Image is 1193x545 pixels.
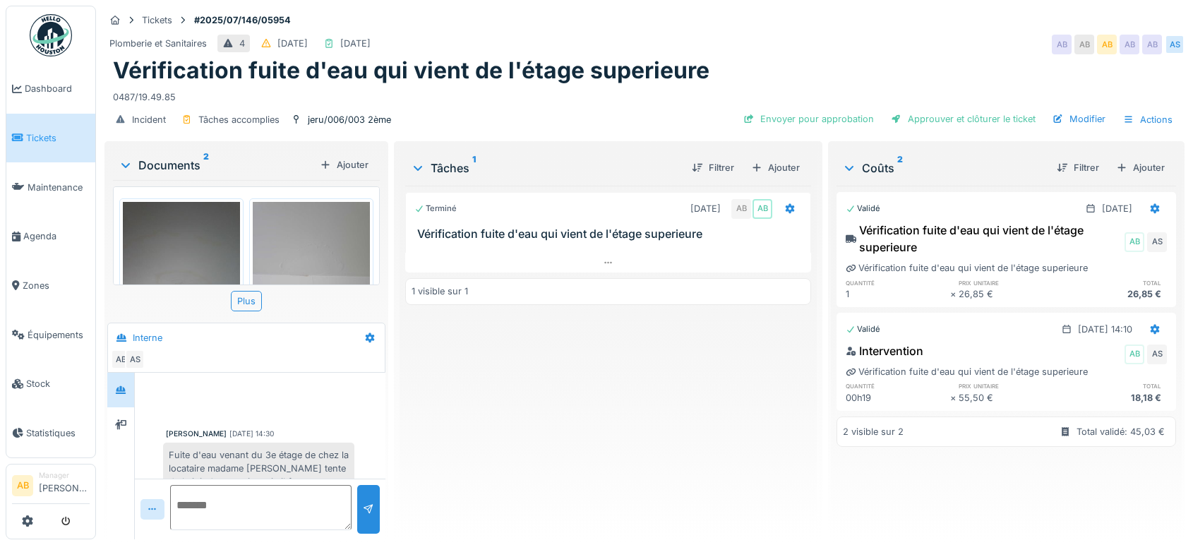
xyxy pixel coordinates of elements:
[6,409,95,458] a: Statistiques
[414,203,457,215] div: Terminé
[745,158,805,177] div: Ajouter
[1074,35,1094,54] div: AB
[163,443,354,535] div: Fuite d'eau venant du 3e étage de chez la locataire madame [PERSON_NAME] tente de la joindre en v...
[846,342,923,359] div: Intervention
[846,365,1088,378] div: Vérification fuite d'eau qui vient de l'étage superieure
[340,37,371,50] div: [DATE]
[188,13,296,27] strong: #2025/07/146/05954
[123,202,240,358] img: plnl11amxr1ss445g15og0rthab1
[23,279,90,292] span: Zones
[950,391,959,405] div: ×
[1110,158,1170,177] div: Ajouter
[1120,35,1139,54] div: AB
[846,323,880,335] div: Validé
[198,113,280,126] div: Tâches accomplies
[1052,35,1072,54] div: AB
[1047,109,1111,128] div: Modifier
[142,13,172,27] div: Tickets
[314,155,374,174] div: Ajouter
[125,349,145,369] div: AS
[6,114,95,163] a: Tickets
[166,429,227,439] div: [PERSON_NAME]
[846,381,949,390] h6: quantité
[113,57,709,84] h1: Vérification fuite d'eau qui vient de l'étage superieure
[846,222,1122,256] div: Vérification fuite d'eau qui vient de l'étage superieure
[133,331,162,345] div: Interne
[1125,345,1144,364] div: AB
[26,426,90,440] span: Statistiques
[842,160,1045,176] div: Coûts
[109,37,207,50] div: Plomberie et Sanitaires
[959,391,1062,405] div: 55,50 €
[843,425,904,438] div: 2 visible sur 2
[846,287,949,301] div: 1
[417,227,805,241] h3: Vérification fuite d'eau qui vient de l'étage superieure
[30,14,72,56] img: Badge_color-CXgf-gQk.svg
[686,158,740,177] div: Filtrer
[846,203,880,215] div: Validé
[1077,425,1165,438] div: Total validé: 45,03 €
[897,160,903,176] sup: 2
[119,157,314,174] div: Documents
[846,261,1088,275] div: Vérification fuite d'eau qui vient de l'étage superieure
[26,131,90,145] span: Tickets
[959,287,1062,301] div: 26,85 €
[231,291,262,311] div: Plus
[1165,35,1185,54] div: AS
[1097,35,1117,54] div: AB
[959,381,1062,390] h6: prix unitaire
[6,261,95,311] a: Zones
[253,202,370,358] img: 6ik157g1dcuri99eo0ye07g65clj
[1063,391,1167,405] div: 18,18 €
[1063,287,1167,301] div: 26,85 €
[6,212,95,261] a: Agenda
[6,162,95,212] a: Maintenance
[959,278,1062,287] h6: prix unitaire
[690,202,721,215] div: [DATE]
[1147,345,1167,364] div: AS
[1063,278,1167,287] h6: total
[113,85,1176,104] div: 0487/19.49.85
[239,37,245,50] div: 4
[846,278,949,287] h6: quantité
[111,349,131,369] div: AB
[885,109,1041,128] div: Approuver et clôturer le ticket
[308,113,391,126] div: jeru/006/003 2ème
[1117,109,1179,130] div: Actions
[412,285,468,298] div: 1 visible sur 1
[753,199,772,219] div: AB
[39,470,90,501] li: [PERSON_NAME]
[12,475,33,496] li: AB
[229,429,274,439] div: [DATE] 14:30
[411,160,681,176] div: Tâches
[6,359,95,409] a: Stock
[277,37,308,50] div: [DATE]
[25,82,90,95] span: Dashboard
[132,113,166,126] div: Incident
[950,287,959,301] div: ×
[1147,232,1167,252] div: AS
[6,310,95,359] a: Équipements
[203,157,209,174] sup: 2
[28,328,90,342] span: Équipements
[846,391,949,405] div: 00h19
[472,160,476,176] sup: 1
[39,470,90,481] div: Manager
[1063,381,1167,390] h6: total
[1051,158,1105,177] div: Filtrer
[23,229,90,243] span: Agenda
[6,64,95,114] a: Dashboard
[738,109,880,128] div: Envoyer pour approbation
[28,181,90,194] span: Maintenance
[731,199,751,219] div: AB
[12,470,90,504] a: AB Manager[PERSON_NAME]
[1102,202,1132,215] div: [DATE]
[26,377,90,390] span: Stock
[1142,35,1162,54] div: AB
[1078,323,1132,336] div: [DATE] 14:10
[1125,232,1144,252] div: AB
